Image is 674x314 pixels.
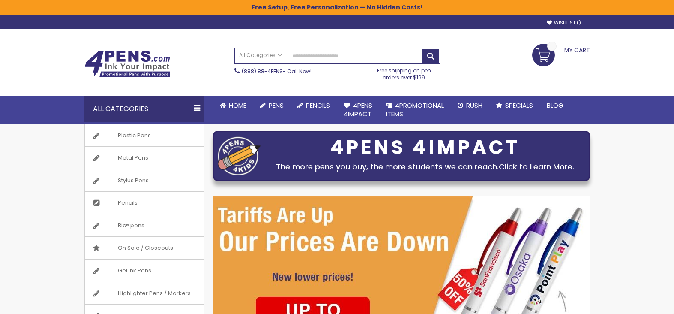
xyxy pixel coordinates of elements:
img: four_pen_logo.png [218,136,261,175]
a: Click to Learn More. [499,161,574,172]
a: Wishlist [547,20,581,26]
img: 4Pens Custom Pens and Promotional Products [84,50,170,78]
a: Pens [253,96,291,115]
div: Free shipping on pen orders over $199 [368,64,440,81]
span: 4PROMOTIONAL ITEMS [386,101,444,118]
a: Specials [489,96,540,115]
span: Rush [466,101,482,110]
a: Pencils [85,192,204,214]
a: Metal Pens [85,147,204,169]
span: Plastic Pens [109,124,159,147]
span: 4Pens 4impact [344,101,372,118]
span: Home [229,101,246,110]
span: Highlighter Pens / Markers [109,282,199,305]
a: Stylus Pens [85,169,204,192]
span: Pencils [109,192,146,214]
div: All Categories [84,96,204,122]
a: Plastic Pens [85,124,204,147]
a: 4PROMOTIONALITEMS [379,96,451,124]
div: The more pens you buy, the more students we can reach. [265,161,585,173]
a: 4Pens4impact [337,96,379,124]
a: Home [213,96,253,115]
a: On Sale / Closeouts [85,237,204,259]
span: Gel Ink Pens [109,260,160,282]
a: Blog [540,96,570,115]
span: Pencils [306,101,330,110]
span: Specials [505,101,533,110]
span: - Call Now! [242,68,312,75]
a: Pencils [291,96,337,115]
span: Blog [547,101,563,110]
span: Bic® pens [109,214,153,237]
a: Gel Ink Pens [85,260,204,282]
a: Highlighter Pens / Markers [85,282,204,305]
a: Rush [451,96,489,115]
span: All Categories [239,52,282,59]
div: 4PENS 4IMPACT [265,139,585,157]
span: Pens [269,101,284,110]
a: (888) 88-4PENS [242,68,283,75]
a: All Categories [235,48,286,63]
span: Stylus Pens [109,169,157,192]
span: On Sale / Closeouts [109,237,182,259]
a: Bic® pens [85,214,204,237]
span: Metal Pens [109,147,157,169]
